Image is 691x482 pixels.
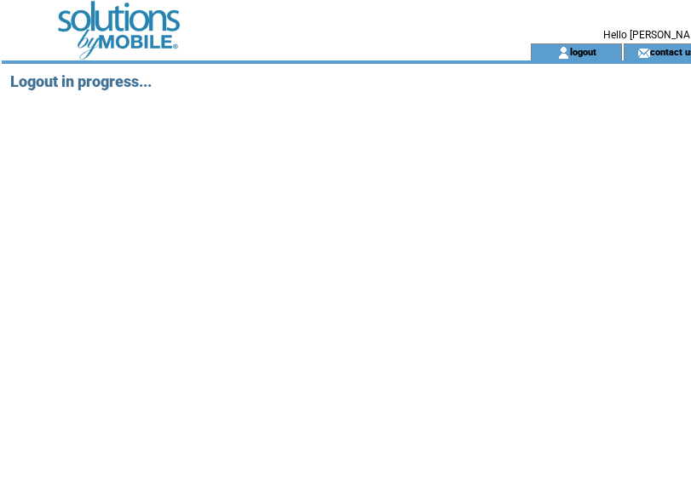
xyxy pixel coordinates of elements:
a: logout [570,46,596,57]
img: contact_us_icon.gif [637,46,650,60]
img: account_icon.gif [557,46,570,60]
span: Logout in progress... [10,72,152,90]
